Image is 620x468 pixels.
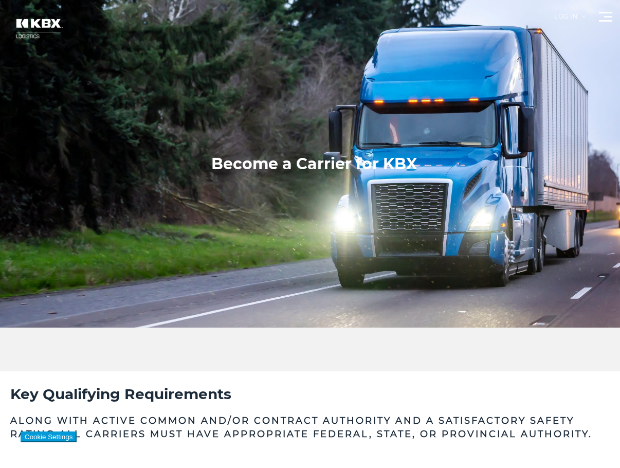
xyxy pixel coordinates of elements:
[8,10,69,47] img: kbx logo
[10,414,610,441] h3: Along with Active Common and/or Contract Authority and a Satisfactory safety rating all carriers ...
[582,15,586,17] img: arrow
[554,13,586,27] div: Log in
[21,431,77,442] button: Cookie Settings
[10,384,610,404] h2: Key Qualifying Requirements
[211,154,417,174] h1: Become a Carrier for KBX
